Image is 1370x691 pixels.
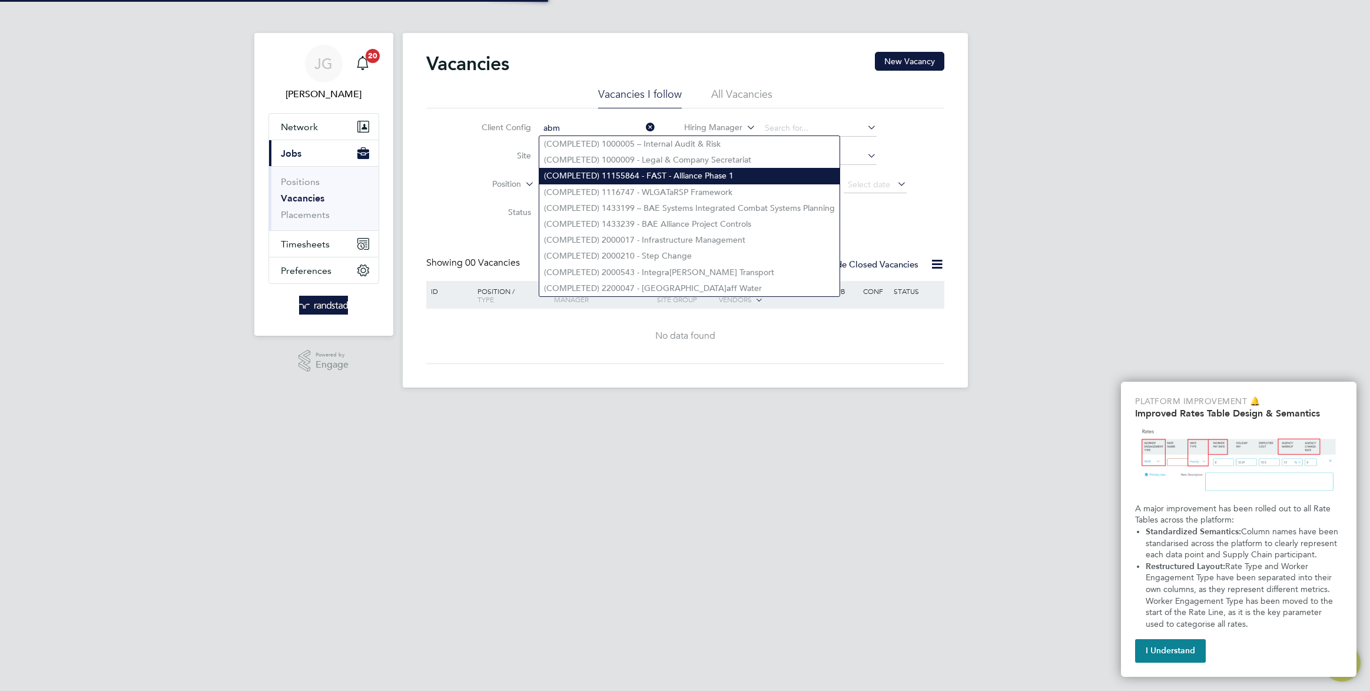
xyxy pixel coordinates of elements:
li: Vacancies I follow [598,87,682,108]
div: Position / [469,281,551,309]
a: Go to home page [268,296,379,315]
img: Updated Rates Table Design & Semantics [1135,424,1342,498]
label: Client Config [463,122,531,133]
b: a [666,139,671,149]
span: 20 [366,49,380,63]
span: Powered by [316,350,349,360]
b: a [665,267,669,277]
div: Showing [426,257,522,269]
span: 00 Vacancies [465,257,520,269]
li: (COMPLETED) 1000009 - Leg l & Company Secretariat [539,152,840,168]
h2: Vacancies [426,52,509,75]
li: (COMPLETED) 2200047 - [GEOGRAPHIC_DATA] ff Water [539,280,840,296]
a: Positions [281,176,320,187]
label: Site [463,150,531,161]
span: Type [477,295,494,304]
label: Hide Closed Vacancies [814,259,918,270]
label: Position [453,178,521,190]
p: A major improvement has been rolled out to all Rate Tables across the platform: [1135,503,1342,526]
label: Status [463,207,531,217]
nav: Main navigation [254,33,393,336]
a: Vacancies [281,193,324,204]
span: Engage [316,360,349,370]
b: A [647,219,653,229]
strong: Restructured Layout: [1146,561,1225,571]
li: (COMPLETED) 1000005 – Intern l Audit & Risk [539,136,840,152]
span: Manager [554,295,589,304]
button: I Understand [1135,639,1206,663]
li: (COMPLETED) 2000210 - Step Ch nge [539,248,840,264]
span: Timesheets [281,239,330,250]
span: JG [314,56,333,71]
label: Hiring Manager [675,122,742,134]
button: New Vacancy [875,52,944,71]
li: (COMPLETED) 1116747 - WLG TaRSP Framework [539,184,840,200]
img: randstad-logo-retina.png [299,296,348,315]
span: Rate Type and Worker Engagement Type have been separated into their own columns, as they represen... [1146,561,1335,629]
div: Status [891,281,942,301]
span: Jobs [281,148,301,159]
input: Search for... [539,120,655,137]
b: a [672,251,677,261]
li: (COMPLETED) 11155864 - F ST - Alliance Phase 1 [539,168,840,184]
b: a [656,155,661,165]
b: A [651,171,657,181]
div: Conf [860,281,891,301]
span: Jack Gregory [268,87,379,101]
h2: Improved Rates Table Design & Semantics [1135,408,1342,419]
li: (COMPLETED) 2000017 - Infr structure Management [539,232,840,248]
span: Select date [848,179,890,190]
b: a [727,283,731,293]
b: a [655,235,659,245]
p: Platform Improvement 🔔 [1135,396,1342,408]
span: Column names have been standarised across the platform to clearly represent each data point and S... [1146,527,1341,560]
div: Sub [829,281,860,301]
span: Preferences [281,265,331,276]
input: Search for... [761,120,877,137]
li: (COMPLETED) 1433239 - B E Alliance Project Controls [539,216,840,232]
a: Placements [281,209,330,220]
div: No data found [428,330,943,342]
div: Improved Rate Table Semantics [1121,382,1356,677]
span: Site Group [657,295,697,304]
span: Vendors [719,295,752,304]
li: (COMPLETED) 1433199 – B E Systems Integrated Combat Systems Planning [539,200,840,216]
strong: Standardized Semantics: [1146,527,1241,537]
a: Go to account details [268,45,379,101]
li: (COMPLETED) 2000543 - Integr [PERSON_NAME] Transport [539,265,840,280]
span: Network [281,121,318,133]
div: ID [428,281,469,301]
b: A [649,203,655,213]
b: A [660,187,666,197]
li: All Vacancies [711,87,772,108]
